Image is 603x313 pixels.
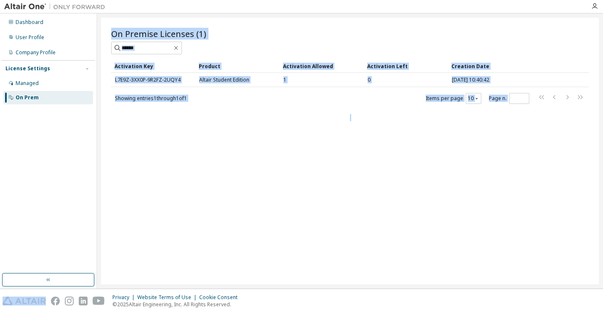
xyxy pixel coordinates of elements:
[65,297,74,305] img: instagram.svg
[468,95,479,102] button: 10
[16,34,44,41] div: User Profile
[111,28,206,40] span: On Premise Licenses (1)
[93,297,105,305] img: youtube.svg
[283,59,360,73] div: Activation Allowed
[115,95,187,102] span: Showing entries 1 through 1 of 1
[112,301,243,308] p: © 2025 Altair Engineering, Inc. All Rights Reserved.
[199,77,249,83] span: Altair Student Edition
[16,80,39,87] div: Managed
[489,93,529,104] span: Page n.
[115,76,181,83] a: L7E9Z-3XX0P-9R2FZ-2UQY4
[79,297,88,305] img: linkedin.svg
[137,294,199,301] div: Website Terms of Use
[3,297,46,305] img: altair_logo.svg
[51,297,60,305] img: facebook.svg
[199,294,243,301] div: Cookie Consent
[368,77,371,83] span: 0
[452,77,489,83] span: [DATE] 10:40:42
[115,59,192,73] div: Activation Key
[451,59,552,73] div: Creation Date
[4,3,109,11] img: Altair One
[5,65,50,72] div: License Settings
[283,77,286,83] span: 1
[112,294,137,301] div: Privacy
[16,19,43,26] div: Dashboard
[367,59,445,73] div: Activation Left
[16,49,56,56] div: Company Profile
[16,94,39,101] div: On Prem
[199,59,276,73] div: Product
[426,93,481,104] span: Items per page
